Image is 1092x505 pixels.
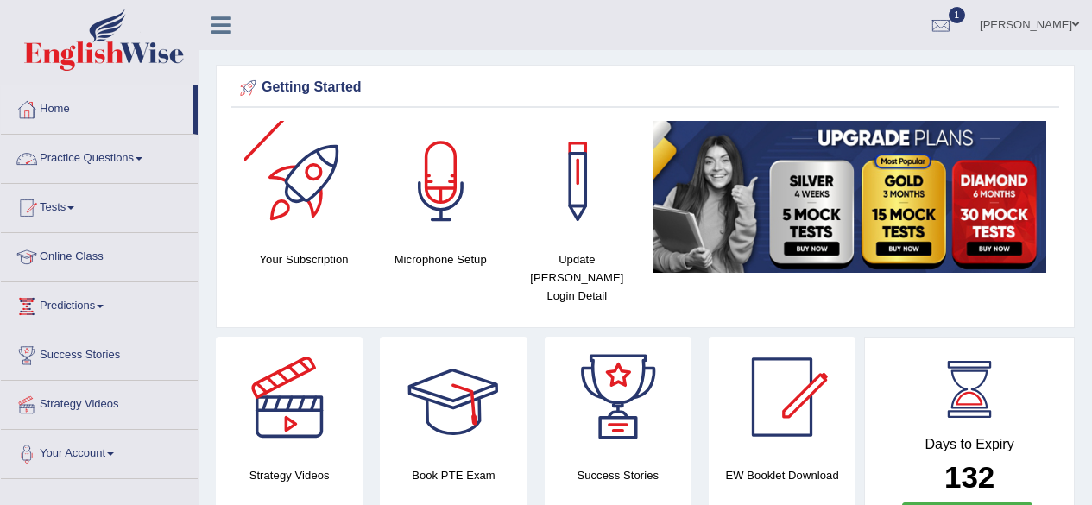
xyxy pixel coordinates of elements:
a: Strategy Videos [1,381,198,424]
a: Tests [1,184,198,227]
span: 1 [949,7,966,23]
img: small5.jpg [653,121,1046,273]
h4: Success Stories [545,466,691,484]
b: 132 [944,460,994,494]
a: Your Account [1,430,198,473]
h4: Microphone Setup [381,250,500,268]
h4: Book PTE Exam [380,466,527,484]
a: Home [1,85,193,129]
a: Online Class [1,233,198,276]
h4: Update [PERSON_NAME] Login Detail [517,250,636,305]
h4: Your Subscription [244,250,363,268]
a: Predictions [1,282,198,325]
h4: Days to Expiry [884,437,1055,452]
h4: Strategy Videos [216,466,363,484]
a: Success Stories [1,331,198,375]
h4: EW Booklet Download [709,466,855,484]
a: Practice Questions [1,135,198,178]
div: Getting Started [236,75,1055,101]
